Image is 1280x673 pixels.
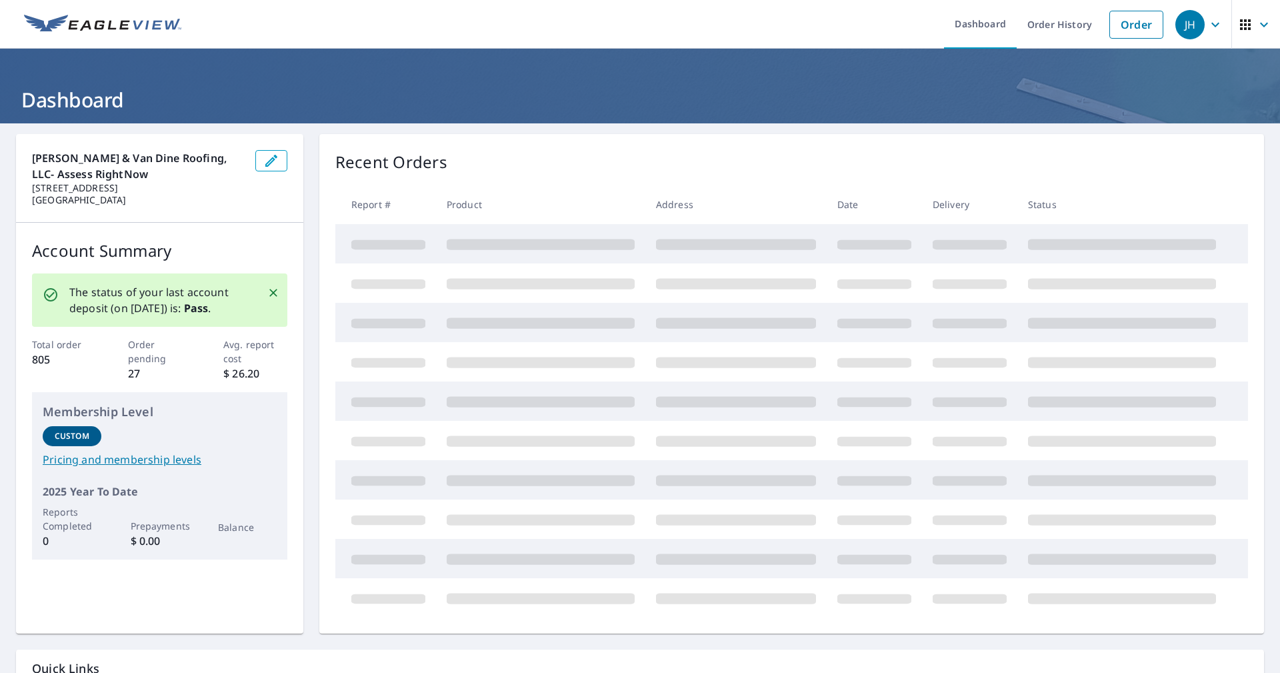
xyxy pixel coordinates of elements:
[32,182,245,194] p: [STREET_ADDRESS]
[24,15,181,35] img: EV Logo
[43,533,101,549] p: 0
[128,366,192,382] p: 27
[32,150,245,182] p: [PERSON_NAME] & Van Dine Roofing, LLC- Assess RightNow
[223,338,287,366] p: Avg. report cost
[131,519,189,533] p: Prepayments
[1109,11,1163,39] a: Order
[43,484,277,500] p: 2025 Year To Date
[43,452,277,468] a: Pricing and membership levels
[32,239,287,263] p: Account Summary
[1017,185,1227,224] th: Status
[184,301,209,315] b: Pass
[43,505,101,533] p: Reports Completed
[218,520,277,534] p: Balance
[32,338,96,352] p: Total order
[43,403,277,421] p: Membership Level
[128,338,192,366] p: Order pending
[131,533,189,549] p: $ 0.00
[1175,10,1205,39] div: JH
[32,194,245,206] p: [GEOGRAPHIC_DATA]
[335,185,436,224] th: Report #
[16,86,1264,113] h1: Dashboard
[32,352,96,368] p: 805
[645,185,827,224] th: Address
[335,150,447,174] p: Recent Orders
[922,185,1017,224] th: Delivery
[265,284,282,301] button: Close
[55,430,89,442] p: Custom
[827,185,922,224] th: Date
[223,366,287,382] p: $ 26.20
[436,185,645,224] th: Product
[69,284,251,316] p: The status of your last account deposit (on [DATE]) is: .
